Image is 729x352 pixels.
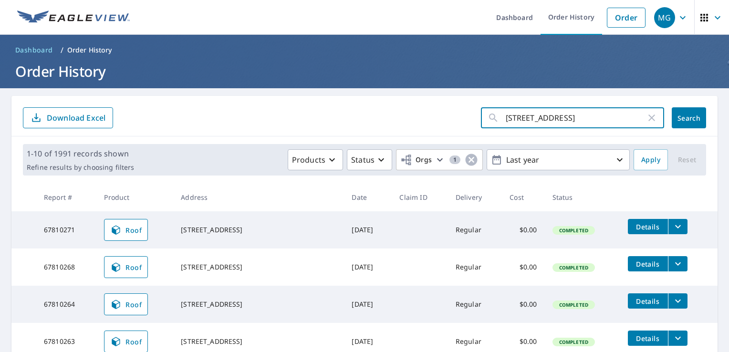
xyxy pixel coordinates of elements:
[502,183,544,211] th: Cost
[607,8,646,28] a: Order
[634,297,662,306] span: Details
[15,45,53,55] span: Dashboard
[104,293,148,315] a: Roof
[553,301,594,308] span: Completed
[654,7,675,28] div: MG
[344,248,392,286] td: [DATE]
[668,219,687,234] button: filesDropdownBtn-67810271
[27,148,134,159] p: 1-10 of 1991 records shown
[628,331,668,346] button: detailsBtn-67810263
[628,293,668,309] button: detailsBtn-67810264
[502,152,614,168] p: Last year
[36,248,96,286] td: 67810268
[448,286,502,323] td: Regular
[27,163,134,172] p: Refine results by choosing filters
[553,339,594,345] span: Completed
[181,337,336,346] div: [STREET_ADDRESS]
[672,107,706,128] button: Search
[545,183,620,211] th: Status
[448,211,502,248] td: Regular
[23,107,113,128] button: Download Excel
[641,154,660,166] span: Apply
[11,42,718,58] nav: breadcrumb
[448,248,502,286] td: Regular
[110,299,142,310] span: Roof
[36,211,96,248] td: 67810271
[392,183,448,211] th: Claim ID
[36,286,96,323] td: 67810264
[288,149,343,170] button: Products
[181,225,336,235] div: [STREET_ADDRESS]
[506,104,646,131] input: Address, Report #, Claim ID, etc.
[448,183,502,211] th: Delivery
[36,183,96,211] th: Report #
[47,113,105,123] p: Download Excel
[679,114,698,123] span: Search
[449,156,460,163] span: 1
[292,154,325,166] p: Products
[396,149,483,170] button: Orgs1
[17,10,130,25] img: EV Logo
[110,261,142,273] span: Roof
[668,293,687,309] button: filesDropdownBtn-67810264
[668,331,687,346] button: filesDropdownBtn-67810263
[351,154,375,166] p: Status
[181,262,336,272] div: [STREET_ADDRESS]
[11,42,57,58] a: Dashboard
[502,211,544,248] td: $0.00
[502,286,544,323] td: $0.00
[634,149,668,170] button: Apply
[553,227,594,234] span: Completed
[400,154,432,166] span: Orgs
[628,256,668,271] button: detailsBtn-67810268
[634,334,662,343] span: Details
[96,183,173,211] th: Product
[11,62,718,81] h1: Order History
[553,264,594,271] span: Completed
[61,44,63,56] li: /
[634,222,662,231] span: Details
[668,256,687,271] button: filesDropdownBtn-67810268
[628,219,668,234] button: detailsBtn-67810271
[110,224,142,236] span: Roof
[344,211,392,248] td: [DATE]
[110,336,142,347] span: Roof
[347,149,392,170] button: Status
[487,149,630,170] button: Last year
[181,300,336,309] div: [STREET_ADDRESS]
[67,45,112,55] p: Order History
[104,256,148,278] a: Roof
[104,219,148,241] a: Roof
[634,259,662,269] span: Details
[344,286,392,323] td: [DATE]
[502,248,544,286] td: $0.00
[173,183,344,211] th: Address
[344,183,392,211] th: Date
